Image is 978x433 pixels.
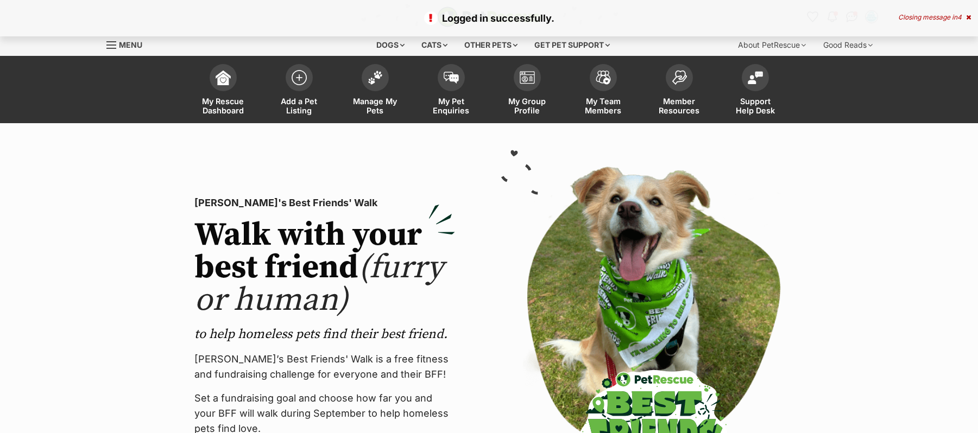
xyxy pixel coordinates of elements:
span: My Pet Enquiries [427,97,476,115]
div: Get pet support [527,34,617,56]
div: About PetRescue [730,34,813,56]
span: Menu [119,40,142,49]
img: dashboard-icon-eb2f2d2d3e046f16d808141f083e7271f6b2e854fb5c12c21221c1fb7104beca.svg [216,70,231,85]
span: Add a Pet Listing [275,97,324,115]
span: Support Help Desk [731,97,780,115]
img: manage-my-pets-icon-02211641906a0b7f246fdf0571729dbe1e7629f14944591b6c1af311fb30b64b.svg [368,71,383,85]
img: group-profile-icon-3fa3cf56718a62981997c0bc7e787c4b2cf8bcc04b72c1350f741eb67cf2f40e.svg [520,71,535,84]
img: pet-enquiries-icon-7e3ad2cf08bfb03b45e93fb7055b45f3efa6380592205ae92323e6603595dc1f.svg [444,72,459,84]
p: [PERSON_NAME]'s Best Friends' Walk [194,195,455,211]
div: Dogs [369,34,412,56]
div: Good Reads [816,34,880,56]
a: Add a Pet Listing [261,59,337,123]
span: Manage My Pets [351,97,400,115]
span: My Rescue Dashboard [199,97,248,115]
img: team-members-icon-5396bd8760b3fe7c0b43da4ab00e1e3bb1a5d9ba89233759b79545d2d3fc5d0d.svg [596,71,611,85]
a: Manage My Pets [337,59,413,123]
span: (furry or human) [194,247,444,321]
p: to help homeless pets find their best friend. [194,326,455,343]
a: My Rescue Dashboard [185,59,261,123]
a: Menu [106,34,150,54]
img: help-desk-icon-fdf02630f3aa405de69fd3d07c3f3aa587a6932b1a1747fa1d2bba05be0121f9.svg [748,71,763,84]
span: My Group Profile [503,97,552,115]
p: [PERSON_NAME]’s Best Friends' Walk is a free fitness and fundraising challenge for everyone and t... [194,352,455,382]
a: My Team Members [565,59,641,123]
a: Member Resources [641,59,717,123]
a: Support Help Desk [717,59,793,123]
div: Cats [414,34,455,56]
a: My Group Profile [489,59,565,123]
span: My Team Members [579,97,628,115]
h2: Walk with your best friend [194,219,455,317]
div: Other pets [457,34,525,56]
img: member-resources-icon-8e73f808a243e03378d46382f2149f9095a855e16c252ad45f914b54edf8863c.svg [672,70,687,85]
img: add-pet-listing-icon-0afa8454b4691262ce3f59096e99ab1cd57d4a30225e0717b998d2c9b9846f56.svg [292,70,307,85]
span: Member Resources [655,97,704,115]
a: My Pet Enquiries [413,59,489,123]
